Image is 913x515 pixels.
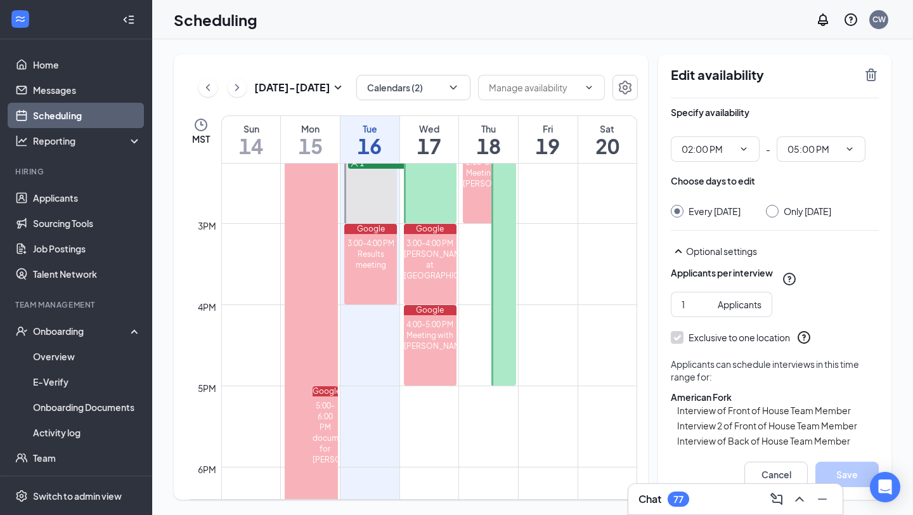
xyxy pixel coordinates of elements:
h1: 20 [578,135,637,157]
div: CW [872,14,886,25]
a: Overview [33,344,141,369]
div: Onboarding [33,325,131,337]
span: Interview of Front of House Team Member [677,403,879,417]
svg: Settings [618,80,633,95]
a: September 19, 2025 [519,116,578,163]
button: Save [815,462,879,487]
svg: ChevronDown [739,144,749,154]
h3: [DATE] - [DATE] [254,81,330,95]
div: Open Intercom Messenger [870,472,900,502]
h3: Chat [638,492,661,506]
h1: 15 [281,135,340,157]
h1: 16 [340,135,399,157]
svg: ChevronDown [584,82,594,93]
div: Sun [222,122,280,135]
span: MST [192,133,210,145]
button: ChevronLeft [198,78,217,97]
svg: SmallChevronUp [671,244,686,259]
div: 3pm [195,219,219,233]
a: Job Postings [33,236,141,261]
div: Wed [400,122,459,135]
div: Thu [459,122,518,135]
svg: ChevronRight [231,80,243,95]
div: 6pm [195,462,219,476]
h1: 19 [519,135,578,157]
div: 77 [673,494,683,505]
a: E-Verify [33,369,141,394]
a: September 16, 2025 [340,116,399,163]
svg: Clock [193,117,209,133]
button: ChevronUp [789,489,810,509]
div: - [671,136,879,162]
a: September 14, 2025 [222,116,280,163]
button: ComposeMessage [767,489,787,509]
svg: Settings [15,490,28,502]
div: Applicants [718,297,761,311]
svg: Analysis [15,134,28,147]
div: Optional settings [686,245,879,257]
div: 4:00-5:00 PM [404,319,456,330]
button: Calendars (2)ChevronDown [356,75,470,100]
div: Every [DATE] [689,205,741,218]
div: Applicants per interview [671,266,773,279]
svg: ChevronDown [447,81,460,94]
svg: ChevronUp [792,492,807,507]
div: Meeting with [PERSON_NAME] [404,330,456,351]
svg: ChevronDown [845,144,855,154]
a: Documents [33,471,141,496]
div: Specify availability [671,106,749,119]
div: Mon [281,122,340,135]
svg: ChevronLeft [202,80,214,95]
div: Switch to admin view [33,490,122,502]
span: Interview 2 of Front of House Team Member [677,419,879,433]
input: Manage availability [489,81,579,95]
a: September 20, 2025 [578,116,637,163]
div: American Fork [671,391,879,403]
a: September 15, 2025 [281,116,340,163]
div: Applicants can schedule interviews in this time range for: [671,358,879,383]
svg: Notifications [815,12,831,27]
div: Sat [578,122,637,135]
div: Results meeting [344,249,397,270]
span: Interview of Back of House Team Member [677,434,879,448]
svg: WorkstreamLogo [14,13,27,25]
h1: 17 [400,135,459,157]
div: Only [DATE] [784,205,831,218]
button: Minimize [812,489,832,509]
div: Google [404,305,456,315]
div: documents for [PERSON_NAME] [313,433,337,465]
div: Tue [340,122,399,135]
div: Hiring [15,166,139,177]
svg: QuestionInfo [843,12,858,27]
svg: Collapse [122,13,135,26]
div: Google [313,386,337,396]
a: Onboarding Documents [33,394,141,420]
svg: ComposeMessage [769,492,784,507]
svg: User [351,160,358,167]
div: 3:00-4:00 PM [344,238,397,249]
a: Sourcing Tools [33,211,141,236]
div: Optional settings [671,244,879,259]
svg: QuestionInfo [782,271,797,287]
div: Google [344,224,397,234]
svg: TrashOutline [864,67,879,82]
svg: QuestionInfo [796,330,812,345]
button: ChevronRight [228,78,247,97]
div: Google [404,224,456,234]
h2: Edit availability [671,67,856,82]
button: Settings [612,75,638,100]
h1: 18 [459,135,518,157]
div: 3:00-4:00 PM [404,238,456,249]
h1: 14 [222,135,280,157]
a: Activity log [33,420,141,445]
div: 4pm [195,300,219,314]
a: Team [33,445,141,471]
a: Scheduling [33,103,141,128]
svg: UserCheck [15,325,28,337]
div: Team Management [15,299,139,310]
a: Talent Network [33,261,141,287]
a: September 17, 2025 [400,116,459,163]
svg: Minimize [815,492,830,507]
div: [PERSON_NAME] at [GEOGRAPHIC_DATA] [404,249,456,281]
